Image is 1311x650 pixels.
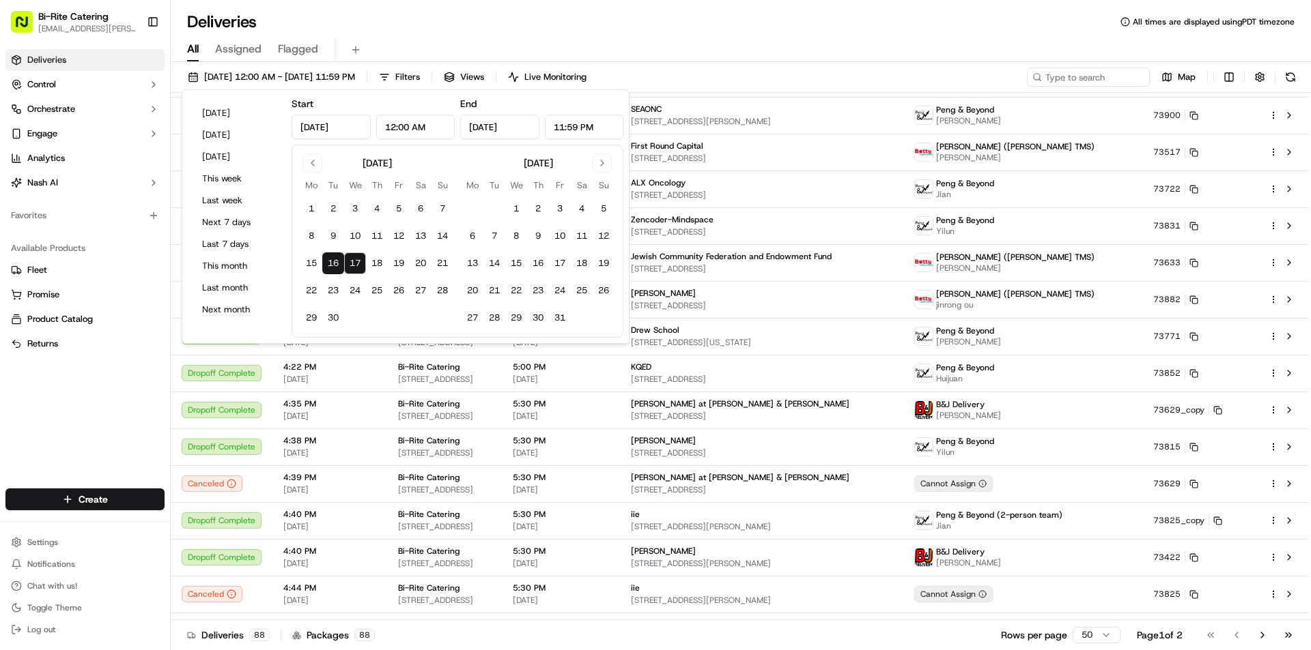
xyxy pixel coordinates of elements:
th: Wednesday [344,178,366,192]
span: [STREET_ADDRESS] [631,447,893,458]
button: 1 [300,198,322,220]
span: [PERSON_NAME] [42,211,111,222]
button: 24 [344,280,366,301]
span: [DATE] [513,484,609,495]
th: Monday [462,178,483,192]
button: 30 [527,307,549,329]
button: 73815 [1153,441,1198,452]
button: 23 [322,280,344,301]
span: Bi-Rite Catering [398,472,460,483]
button: 6 [462,225,483,247]
button: 7 [483,225,505,247]
span: [DATE] [110,248,138,259]
span: Log out [27,624,55,635]
span: Regen Pajulas [42,248,100,259]
button: 13 [462,252,483,274]
button: Go to previous month [303,153,322,173]
button: Create [5,488,165,510]
span: Settings [27,537,58,548]
span: 73771 [1153,331,1181,342]
span: 5:00 PM [513,361,609,372]
span: [DATE] [283,374,376,385]
span: Peng & Beyond [936,325,994,336]
button: 4 [571,198,593,220]
span: [STREET_ADDRESS] [631,226,893,237]
button: 22 [300,280,322,301]
button: 14 [432,225,453,247]
span: [PERSON_NAME] [936,115,1001,126]
span: API Documentation [129,305,219,319]
button: 14 [483,252,505,274]
button: 16 [322,252,344,274]
th: Thursday [366,178,388,192]
button: 5 [388,198,410,220]
span: • [113,211,118,222]
img: profile_peng_cartwheel.jpg [915,180,933,198]
button: Product Catalog [5,308,165,330]
span: 73629_copy [1153,404,1204,415]
button: 8 [300,225,322,247]
span: 73629 [1153,478,1181,489]
span: 73815 [1153,441,1181,452]
button: Fleet [5,259,165,281]
img: Nash [14,14,41,41]
span: [PERSON_NAME] [631,435,696,446]
img: betty.jpg [915,143,933,161]
button: See all [212,175,249,191]
button: 15 [300,252,322,274]
span: 73825_copy [1153,515,1204,526]
span: [DATE] 12:00 AM - [DATE] 11:59 PM [204,71,355,83]
img: Regen Pajulas [14,235,36,257]
img: Liam S. [14,198,36,220]
button: Canceled [182,475,242,492]
span: All [187,41,199,57]
span: [STREET_ADDRESS] [398,374,491,385]
span: Peng & Beyond [936,436,994,447]
button: 3 [344,198,366,220]
span: [EMAIL_ADDRESS][PERSON_NAME][DOMAIN_NAME] [38,23,136,34]
span: [PERSON_NAME] [936,263,1095,274]
span: Peng & Beyond [936,104,994,115]
span: 73517 [1153,147,1181,158]
span: [PERSON_NAME] [936,336,1001,347]
span: [PERSON_NAME] at [PERSON_NAME] & [PERSON_NAME] [631,398,849,409]
button: 73629_copy [1153,404,1222,415]
div: Cannot Assign [914,475,993,492]
a: 📗Knowledge Base [8,299,110,324]
th: Wednesday [505,178,527,192]
button: 25 [366,280,388,301]
button: Engage [5,123,165,145]
img: profile_bj_cartwheel_2man.png [915,401,933,419]
input: Date [460,115,539,139]
span: [STREET_ADDRESS] [631,190,893,201]
th: Sunday [593,178,615,192]
img: profile_peng_cartwheel.jpg [915,438,933,456]
h1: Deliveries [187,11,257,33]
button: 17 [344,252,366,274]
button: 31 [549,307,571,329]
div: Cannot Assign [914,586,993,602]
button: 16 [527,252,549,274]
span: Huijuan [936,373,994,384]
span: [PERSON_NAME] ([PERSON_NAME] TMS) [936,141,1095,152]
button: 73825 [1153,589,1198,600]
span: Returns [27,338,58,350]
span: 73722 [1153,183,1181,194]
span: [STREET_ADDRESS] [631,411,893,422]
button: Toggle Theme [5,598,165,617]
button: Last week [196,191,278,210]
button: Start new chat [232,134,249,151]
button: 12 [388,225,410,247]
span: 4:39 PM [283,472,376,483]
button: Last month [196,278,278,297]
span: [DATE] [283,447,376,458]
button: Views [438,68,490,87]
button: 8 [505,225,527,247]
span: [DATE] [513,374,609,385]
button: 20 [410,252,432,274]
span: 4:35 PM [283,398,376,409]
img: 5e9a9d7314ff4150bce227a61376b483.jpg [29,130,53,155]
th: Friday [549,178,571,192]
span: [STREET_ADDRESS] [398,447,491,458]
